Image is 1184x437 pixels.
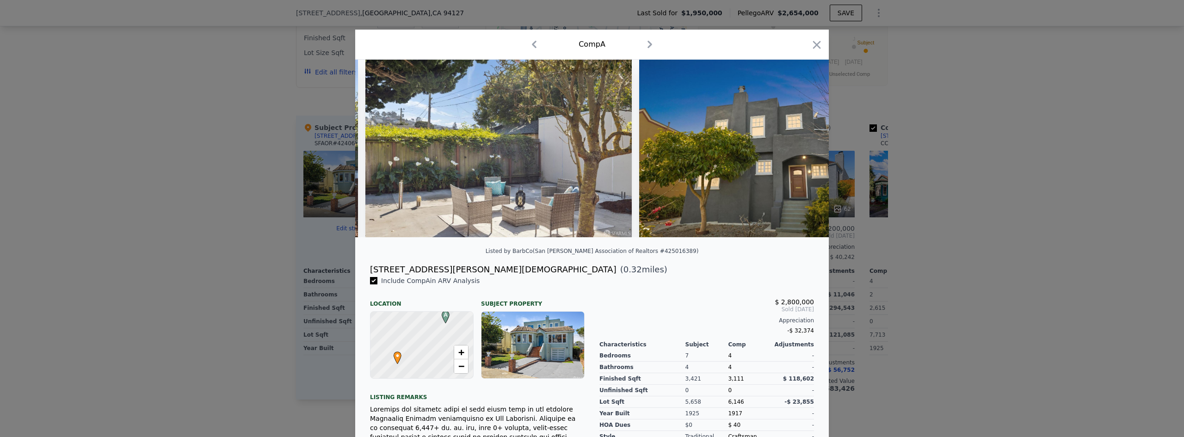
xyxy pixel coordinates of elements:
div: - [771,408,814,419]
div: $0 [685,419,728,431]
div: Comp A [579,39,605,50]
div: Unfinished Sqft [599,385,685,396]
div: Subject [685,341,728,348]
span: Include Comp A in ARV Analysis [377,277,483,284]
div: Appreciation [599,317,814,324]
div: Listed by BarbCo (San [PERSON_NAME] Association of Realtors #425016389) [486,248,699,254]
span: • [391,349,404,363]
div: Year Built [599,408,685,419]
div: 1917 [728,408,771,419]
span: 0.32 [623,265,642,274]
div: 3,421 [685,373,728,385]
span: $ 118,602 [783,375,814,382]
div: Bathrooms [599,362,685,373]
div: Subject Property [481,293,585,308]
div: Bedrooms [599,350,685,362]
div: HOA Dues [599,419,685,431]
div: 7 [685,350,728,362]
span: $ 2,800,000 [775,298,814,306]
div: Finished Sqft [599,373,685,385]
div: A [439,311,445,316]
div: 4 [685,362,728,373]
a: Zoom in [454,345,468,359]
img: Property Img [365,60,632,237]
div: • [391,351,397,357]
span: 3,111 [728,375,744,382]
div: - [771,385,814,396]
span: 0 [728,387,732,394]
div: Adjustments [771,341,814,348]
div: 5,658 [685,396,728,408]
div: - [771,350,814,362]
div: Location [370,293,474,308]
div: Listing remarks [370,386,585,401]
div: Characteristics [599,341,685,348]
span: − [458,360,464,372]
div: 4 [728,362,771,373]
span: 6,146 [728,399,744,405]
div: 0 [685,385,728,396]
span: $ 40 [728,422,740,428]
div: Comp [728,341,771,348]
a: Zoom out [454,359,468,373]
div: - [771,419,814,431]
span: -$ 23,855 [784,399,814,405]
div: - [771,362,814,373]
span: 4 [728,352,732,359]
div: 1925 [685,408,728,419]
span: Sold [DATE] [599,306,814,313]
span: -$ 32,374 [787,327,814,334]
span: + [458,346,464,358]
span: ( miles) [617,263,667,276]
img: Property Img [639,60,906,237]
div: Lot Sqft [599,396,685,408]
div: [STREET_ADDRESS][PERSON_NAME][DEMOGRAPHIC_DATA] [370,263,617,276]
span: A [439,311,452,319]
